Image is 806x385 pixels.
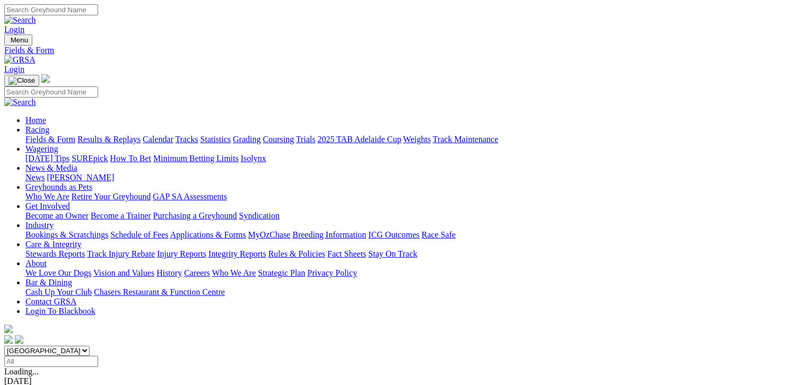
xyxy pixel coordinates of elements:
a: Care & Integrity [25,240,82,249]
a: ICG Outcomes [368,230,419,239]
img: Close [8,76,35,85]
a: Fields & Form [4,46,802,55]
a: Tracks [175,135,198,144]
a: About [25,259,47,268]
div: Get Involved [25,211,802,221]
a: Login [4,65,24,74]
a: Trials [296,135,315,144]
a: Stay On Track [368,249,417,258]
a: Fields & Form [25,135,75,144]
a: Fact Sheets [327,249,366,258]
a: Purchasing a Greyhound [153,211,237,220]
a: Coursing [263,135,294,144]
a: Wagering [25,144,58,153]
a: Become a Trainer [91,211,151,220]
a: SUREpick [72,154,108,163]
a: Weights [403,135,431,144]
a: Racing [25,125,49,134]
a: MyOzChase [248,230,290,239]
a: Greyhounds as Pets [25,182,92,191]
a: Integrity Reports [208,249,266,258]
a: Become an Owner [25,211,88,220]
img: twitter.svg [15,335,23,344]
a: Statistics [200,135,231,144]
a: GAP SA Assessments [153,192,227,201]
a: [PERSON_NAME] [47,173,114,182]
a: News [25,173,45,182]
img: GRSA [4,55,36,65]
a: Track Maintenance [433,135,498,144]
a: Get Involved [25,202,70,211]
span: Loading... [4,367,39,376]
a: Login [4,25,24,34]
a: Race Safe [421,230,455,239]
a: Track Injury Rebate [87,249,155,258]
a: Injury Reports [157,249,206,258]
input: Search [4,86,98,98]
a: Strategic Plan [258,268,305,277]
a: 2025 TAB Adelaide Cup [317,135,401,144]
a: Applications & Forms [170,230,246,239]
div: Industry [25,230,802,240]
a: Minimum Betting Limits [153,154,238,163]
a: Bookings & Scratchings [25,230,108,239]
img: Search [4,15,36,25]
div: Bar & Dining [25,287,802,297]
div: Wagering [25,154,802,163]
div: Care & Integrity [25,249,802,259]
a: Retire Your Greyhound [72,192,151,201]
a: Careers [184,268,210,277]
a: Who We Are [25,192,69,201]
a: Privacy Policy [307,268,357,277]
img: Search [4,98,36,107]
input: Search [4,4,98,15]
button: Toggle navigation [4,75,39,86]
a: History [156,268,182,277]
a: Schedule of Fees [110,230,168,239]
a: Results & Replays [77,135,140,144]
a: Cash Up Your Club [25,287,92,296]
button: Toggle navigation [4,34,32,46]
a: Isolynx [241,154,266,163]
a: [DATE] Tips [25,154,69,163]
a: Who We Are [212,268,256,277]
a: News & Media [25,163,77,172]
a: Bar & Dining [25,278,72,287]
div: Greyhounds as Pets [25,192,802,202]
a: Home [25,116,46,125]
a: Login To Blackbook [25,307,95,316]
a: Breeding Information [293,230,366,239]
a: Grading [233,135,261,144]
img: logo-grsa-white.png [41,74,50,83]
div: News & Media [25,173,802,182]
a: Syndication [239,211,279,220]
input: Select date [4,356,98,367]
a: Calendar [143,135,173,144]
a: Vision and Values [93,268,154,277]
a: Industry [25,221,54,230]
a: Contact GRSA [25,297,76,306]
a: Stewards Reports [25,249,85,258]
img: logo-grsa-white.png [4,325,13,333]
a: Rules & Policies [268,249,325,258]
div: Racing [25,135,802,144]
a: How To Bet [110,154,152,163]
span: Menu [11,36,28,44]
img: facebook.svg [4,335,13,344]
a: We Love Our Dogs [25,268,91,277]
div: About [25,268,802,278]
a: Chasers Restaurant & Function Centre [94,287,225,296]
